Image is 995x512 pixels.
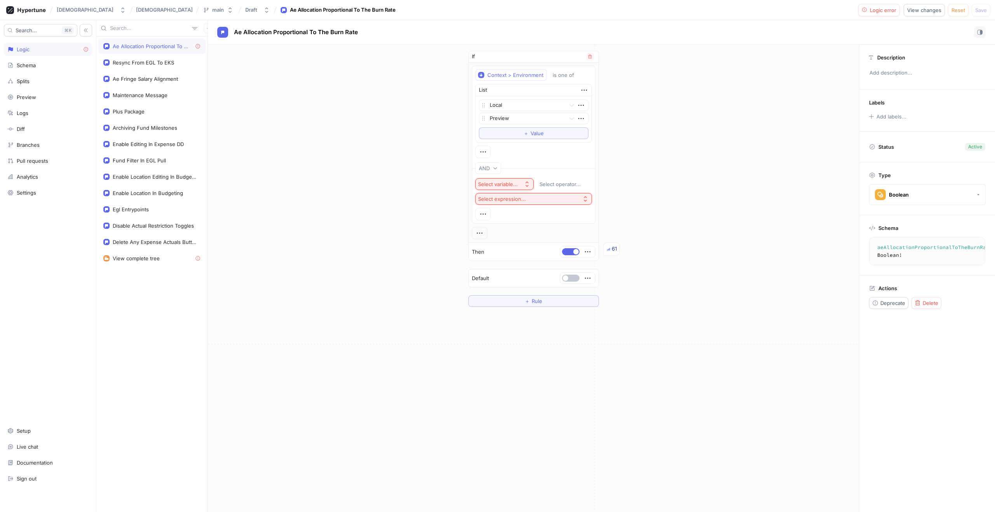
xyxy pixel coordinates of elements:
[472,53,475,61] p: If
[878,141,894,152] p: Status
[200,3,236,16] button: main
[113,125,177,131] div: Archiving Fund Milestones
[878,225,898,231] p: Schema
[968,143,982,150] div: Active
[869,184,986,205] button: Boolean
[878,172,891,178] p: Type
[17,94,36,100] div: Preview
[17,110,28,116] div: Logs
[549,69,585,81] button: is one of
[4,24,77,37] button: Search...K
[17,475,37,482] div: Sign out
[17,46,30,52] div: Logic
[113,108,145,115] div: Plus Package
[539,181,581,188] div: Select operator...
[17,190,36,196] div: Settings
[113,92,168,98] div: Maintenance Message
[4,456,92,469] a: Documentation
[475,178,534,190] button: Select variable...
[948,4,969,16] button: Reset
[532,299,542,303] span: Rule
[113,255,160,261] div: View complete tree
[113,223,194,229] div: Disable Actual Restriction Toggles
[113,190,183,196] div: Enable Location In Budgeting
[880,301,905,305] span: Deprecate
[472,275,489,282] p: Default
[245,7,257,13] div: Draft
[876,114,906,119] div: Add labels...
[866,111,908,122] button: Add labels...
[113,174,197,180] div: Enable Location Editing In Budgeting
[487,72,543,78] div: Context > Environment
[17,142,40,148] div: Branches
[889,192,909,198] div: Boolean
[475,162,501,174] button: AND
[290,6,396,14] div: Ae Allocation Proportional To The Burn Rate
[975,8,987,12] span: Save
[17,78,30,84] div: Splits
[951,8,965,12] span: Reset
[110,24,189,32] input: Search...
[57,7,113,13] div: [DEMOGRAPHIC_DATA]
[612,245,617,253] div: 61
[17,444,38,450] div: Live chat
[212,7,224,13] div: main
[17,62,36,68] div: Schema
[479,86,487,94] div: List
[54,3,129,16] button: [DEMOGRAPHIC_DATA]
[479,165,490,172] div: AND
[113,141,184,147] div: Enable Editing In Expense DD
[113,239,197,245] div: Delete Any Expense Actuals Button
[858,4,900,16] button: Logic error
[475,193,592,205] button: Select expression...
[62,26,74,34] div: K
[866,66,988,80] p: Add description...
[475,69,547,81] button: Context > Environment
[524,131,529,136] span: ＋
[972,4,990,16] button: Save
[113,76,178,82] div: Ae Fringe Salary Alignment
[479,127,588,139] button: ＋Value
[17,428,31,434] div: Setup
[525,299,530,303] span: ＋
[234,29,358,35] span: Ae Allocation Proportional To The Burn Rate
[113,59,174,66] div: Resync From EGL To EKS
[478,196,526,202] div: Select expression...
[242,3,273,16] button: Draft
[16,28,37,33] span: Search...
[536,178,592,190] button: Select operator...
[17,158,48,164] div: Pull requests
[923,301,938,305] span: Delete
[113,43,189,49] div: Ae Allocation Proportional To The Burn Rate
[472,248,484,256] p: Then
[877,54,905,61] p: Description
[904,4,945,16] button: View changes
[17,174,38,180] div: Analytics
[478,181,518,188] div: Select variable...
[468,295,599,307] button: ＋Rule
[113,206,149,212] div: Egl Entrypoints
[17,460,53,466] div: Documentation
[869,99,885,106] p: Labels
[136,7,193,12] span: [DEMOGRAPHIC_DATA]
[113,157,166,164] div: Fund Filter In EGL Pull
[17,126,25,132] div: Diff
[870,8,896,12] span: Logic error
[553,72,574,78] div: is one of
[878,285,897,291] p: Actions
[531,131,544,136] span: Value
[869,297,908,309] button: Deprecate
[907,8,941,12] span: View changes
[911,297,941,309] button: Delete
